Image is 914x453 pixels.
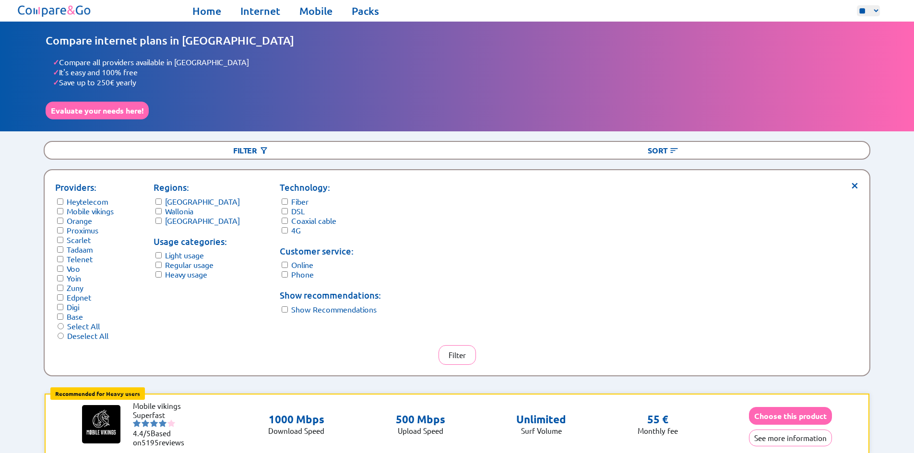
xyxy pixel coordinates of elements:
img: Logo of Mobile vikings [82,405,120,443]
label: Telenet [67,254,93,264]
p: 1000 Mbps [268,413,324,426]
a: See more information [749,433,832,442]
p: Customer service: [280,244,381,258]
li: Mobile vikings [133,401,190,410]
button: Choose this product [749,407,832,425]
li: Based on reviews [133,429,190,447]
label: Base [67,312,83,321]
li: Save up to 250€ yearly [53,77,868,87]
p: 500 Mbps [396,413,445,426]
p: Unlimited [516,413,566,426]
a: Choose this product [749,411,832,420]
label: Light usage [165,250,204,260]
img: starnr1 [133,419,141,427]
b: Recommended for Heavy users [55,390,140,397]
label: 4G [291,225,301,235]
a: Packs [352,4,379,18]
h1: Compare internet plans in [GEOGRAPHIC_DATA] [46,34,868,47]
span: 5195 [142,438,159,447]
img: Logo of Compare&Go [16,2,93,19]
label: Fiber [291,197,309,206]
label: [GEOGRAPHIC_DATA] [165,197,240,206]
li: It's easy and 100% free [53,67,868,77]
li: Compare all providers available in [GEOGRAPHIC_DATA] [53,57,868,67]
a: Mobile [299,4,332,18]
label: Deselect All [67,331,108,340]
a: Internet [240,4,280,18]
label: Edpnet [67,292,91,302]
label: Scarlet [67,235,91,244]
img: starnr3 [150,419,158,427]
label: Yoin [67,273,81,283]
p: Surf Volume [516,426,566,435]
label: [GEOGRAPHIC_DATA] [165,216,240,225]
button: See more information [749,430,832,446]
img: starnr2 [142,419,149,427]
label: Show Recommendations [291,304,377,314]
button: Filter [439,345,476,365]
label: Mobile vikings [67,206,114,216]
p: Show recommendations: [280,289,381,302]
label: Heavy usage [165,269,207,279]
label: Online [291,260,313,269]
p: 55 € [647,413,668,426]
label: Select All [67,321,100,331]
button: Evaluate your needs here! [46,102,149,119]
label: Phone [291,269,314,279]
img: starnr4 [159,419,166,427]
label: Coaxial cable [291,216,336,225]
a: Home [192,4,221,18]
span: ✓ [53,77,59,87]
label: Wallonia [165,206,193,216]
label: Orange [67,216,92,225]
p: Download Speed [268,426,324,435]
p: Regions: [154,181,240,194]
span: ✓ [53,57,59,67]
span: × [851,181,859,188]
p: Technology: [280,181,381,194]
li: Superfast [133,410,190,419]
div: Filter [45,142,457,159]
label: Zuny [67,283,83,292]
p: Providers: [55,181,114,194]
label: Digi [67,302,79,312]
img: starnr5 [167,419,175,427]
p: Monthly fee [638,426,678,435]
label: Voo [67,264,80,273]
label: Proximus [67,225,98,235]
label: Tadaam [67,244,93,254]
label: Heytelecom [67,197,108,206]
label: DSL [291,206,305,216]
img: Button open the sorting menu [669,146,679,155]
p: Upload Speed [396,426,445,435]
p: Usage categories: [154,235,240,248]
img: Button open the filtering menu [259,146,269,155]
div: Sort [457,142,870,159]
span: 4.4/5 [133,429,151,438]
span: ✓ [53,67,59,77]
label: Regular usage [165,260,214,269]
